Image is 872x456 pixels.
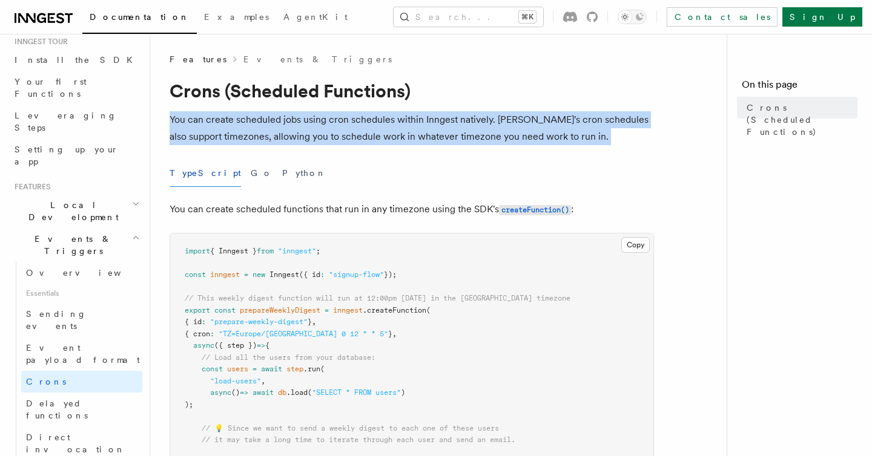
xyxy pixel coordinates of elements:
button: Local Development [10,194,142,228]
span: ({ id [299,270,320,279]
kbd: ⌘K [519,11,536,23]
span: } [308,318,312,326]
button: Go [251,160,272,187]
span: Examples [204,12,269,22]
span: , [392,330,397,338]
span: .run [303,365,320,373]
span: "TZ=Europe/[GEOGRAPHIC_DATA] 0 12 * * 5" [219,330,388,338]
span: "SELECT * FROM users" [312,388,401,397]
span: await [253,388,274,397]
span: .load [286,388,308,397]
span: "signup-flow" [329,270,384,279]
span: : [210,330,214,338]
a: Sending events [21,303,142,337]
span: // Load all the users from your database: [202,353,375,362]
span: Direct invocation [26,432,125,454]
a: Setting up your app [10,138,142,172]
span: Sending events [26,309,87,331]
span: inngest [210,270,240,279]
span: Inngest tour [10,37,68,47]
span: => [240,388,248,397]
span: : [202,318,206,326]
button: Copy [621,237,650,253]
span: Features [10,182,50,192]
span: ; [316,247,320,255]
a: Delayed functions [21,392,142,426]
a: Documentation [82,4,197,34]
span: // it may take a long time to iterate through each user and send an email. [202,435,515,444]
a: Install the SDK [10,49,142,71]
span: Crons (Scheduled Functions) [747,102,857,138]
a: Examples [197,4,276,33]
span: Crons [26,377,66,386]
span: Inngest [269,270,299,279]
span: .createFunction [363,306,426,314]
span: ({ step }) [214,341,257,350]
button: Search...⌘K [394,7,543,27]
span: Local Development [10,199,132,223]
span: Leveraging Steps [15,111,117,132]
button: TypeScript [170,160,241,187]
span: () [231,388,240,397]
span: Features [170,53,226,65]
button: Python [282,160,326,187]
a: Events & Triggers [243,53,392,65]
span: const [214,306,236,314]
span: db [278,388,286,397]
span: ); [185,400,193,409]
a: Overview [21,262,142,284]
span: { id [185,318,202,326]
a: Contact sales [667,7,778,27]
span: async [210,388,231,397]
span: Essentials [21,284,142,303]
span: Your first Functions [15,77,87,99]
span: } [388,330,392,338]
p: You can create scheduled jobs using cron schedules within Inngest natively. [PERSON_NAME]'s cron ... [170,111,654,145]
span: inngest [333,306,363,314]
span: ( [308,388,312,397]
span: }); [384,270,397,279]
span: ( [426,306,431,314]
span: = [253,365,257,373]
span: Documentation [90,12,190,22]
code: createFunction() [499,205,571,215]
span: , [261,377,265,385]
span: Install the SDK [15,55,140,65]
span: // 💡 Since we want to send a weekly digest to each one of these users [202,424,499,432]
span: Events & Triggers [10,233,132,257]
span: ) [401,388,405,397]
h4: On this page [742,77,857,97]
a: Crons (Scheduled Functions) [742,97,857,143]
span: { cron [185,330,210,338]
span: { Inngest } [210,247,257,255]
span: from [257,247,274,255]
p: You can create scheduled functions that run in any timezone using the SDK's : [170,201,654,218]
span: Setting up your app [15,145,119,166]
a: AgentKit [276,4,355,33]
span: async [193,341,214,350]
span: await [261,365,282,373]
span: = [325,306,329,314]
a: Event payload format [21,337,142,371]
span: ( [320,365,325,373]
a: Crons [21,371,142,392]
span: new [253,270,265,279]
span: Delayed functions [26,399,88,420]
span: "prepare-weekly-digest" [210,318,308,326]
span: Event payload format [26,343,140,365]
a: Leveraging Steps [10,105,142,138]
a: createFunction() [499,203,571,215]
span: Overview [26,268,151,278]
button: Toggle dark mode [618,10,647,24]
span: AgentKit [283,12,348,22]
span: , [312,318,316,326]
span: "load-users" [210,377,261,385]
span: : [320,270,325,279]
span: = [244,270,248,279]
span: prepareWeeklyDigest [240,306,320,314]
span: => [257,341,265,350]
span: import [185,247,210,255]
span: // This weekly digest function will run at 12:00pm [DATE] in the [GEOGRAPHIC_DATA] timezone [185,294,570,302]
span: const [202,365,223,373]
span: step [286,365,303,373]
